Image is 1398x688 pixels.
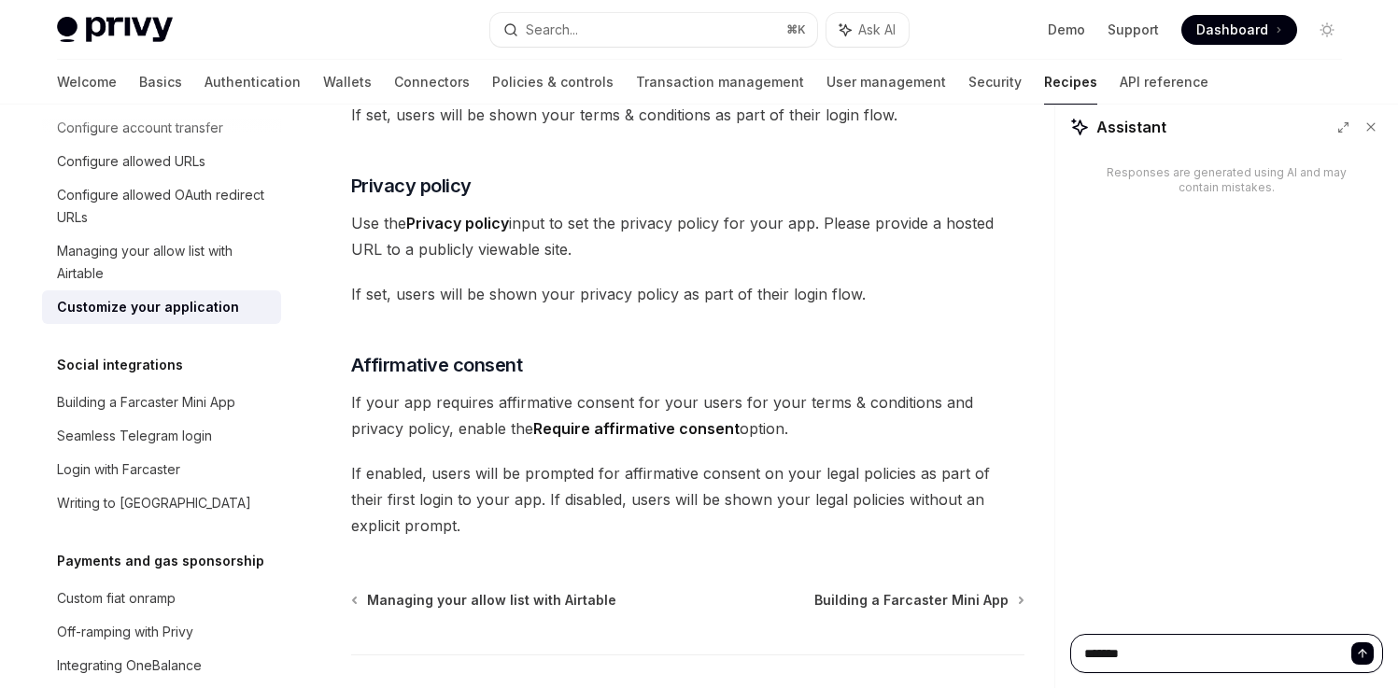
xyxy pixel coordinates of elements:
a: User management [826,60,946,105]
a: Integrating OneBalance [42,649,281,682]
a: Login with Farcaster [42,453,281,486]
a: Security [968,60,1022,105]
strong: Require affirmative consent [533,419,740,438]
div: Managing your allow list with Airtable [57,240,270,285]
div: Writing to [GEOGRAPHIC_DATA] [57,492,251,514]
span: If enabled, users will be prompted for affirmative consent on your legal policies as part of thei... [351,460,1024,539]
div: Configure allowed URLs [57,150,205,173]
span: If your app requires affirmative consent for your users for your terms & conditions and privacy p... [351,389,1024,442]
h5: Payments and gas sponsorship [57,550,264,572]
a: Building a Farcaster Mini App [42,386,281,419]
span: Dashboard [1196,21,1268,39]
a: Basics [139,60,182,105]
strong: Privacy policy [406,214,509,232]
span: Assistant [1096,116,1166,138]
span: Privacy policy [351,173,472,199]
span: Building a Farcaster Mini App [814,591,1009,610]
a: Wallets [323,60,372,105]
div: Customize your application [57,296,239,318]
span: Managing your allow list with Airtable [367,591,616,610]
h5: Social integrations [57,354,183,376]
div: Integrating OneBalance [57,654,202,677]
a: Support [1108,21,1159,39]
div: Building a Farcaster Mini App [57,391,235,414]
a: Seamless Telegram login [42,419,281,453]
span: Ask AI [858,21,896,39]
a: Transaction management [636,60,804,105]
div: Responses are generated using AI and may contain mistakes. [1100,165,1353,195]
div: Login with Farcaster [57,458,180,481]
span: Use the input to set the privacy policy for your app. Please provide a hosted URL to a publicly v... [351,210,1024,262]
div: Seamless Telegram login [57,425,212,447]
a: Authentication [205,60,301,105]
a: Building a Farcaster Mini App [814,591,1023,610]
a: Policies & controls [492,60,614,105]
a: Managing your allow list with Airtable [353,591,616,610]
span: Affirmative consent [351,352,523,378]
span: If set, users will be shown your terms & conditions as part of their login flow. [351,102,1024,128]
a: Off-ramping with Privy [42,615,281,649]
div: Configure allowed OAuth redirect URLs [57,184,270,229]
a: Configure allowed URLs [42,145,281,178]
a: Dashboard [1181,15,1297,45]
a: Welcome [57,60,117,105]
button: Toggle dark mode [1312,15,1342,45]
a: Recipes [1044,60,1097,105]
a: Managing your allow list with Airtable [42,234,281,290]
a: API reference [1120,60,1208,105]
button: Send message [1351,642,1374,665]
button: Ask AI [826,13,909,47]
img: light logo [57,17,173,43]
div: Off-ramping with Privy [57,621,193,643]
a: Configure allowed OAuth redirect URLs [42,178,281,234]
div: Search... [526,19,578,41]
a: Writing to [GEOGRAPHIC_DATA] [42,486,281,520]
span: If set, users will be shown your privacy policy as part of their login flow. [351,281,1024,307]
button: Search...⌘K [490,13,817,47]
span: ⌘ K [786,22,806,37]
a: Demo [1048,21,1085,39]
a: Custom fiat onramp [42,582,281,615]
a: Customize your application [42,290,281,324]
div: Custom fiat onramp [57,587,176,610]
a: Connectors [394,60,470,105]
